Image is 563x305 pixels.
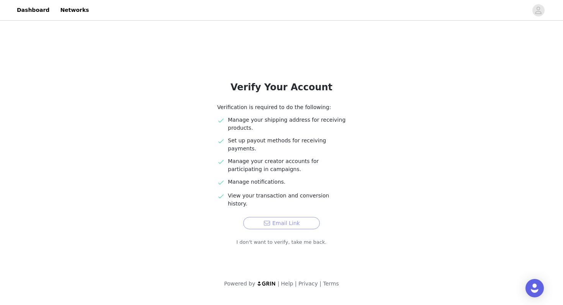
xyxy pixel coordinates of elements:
[257,281,276,286] img: logo
[319,281,321,287] span: |
[243,217,320,229] button: Email Link
[228,192,346,208] p: View your transaction and conversion history.
[224,281,255,287] span: Powered by
[199,80,364,94] h1: Verify Your Account
[281,281,293,287] a: Help
[295,281,297,287] span: |
[278,281,280,287] span: |
[535,4,542,16] div: avatar
[217,103,346,111] p: Verification is required to do the following:
[56,2,93,19] a: Networks
[228,157,346,173] p: Manage your creator accounts for participating in campaigns.
[525,279,544,297] div: Open Intercom Messenger
[236,238,327,246] a: I don't want to verify, take me back.
[298,281,318,287] a: Privacy
[12,2,54,19] a: Dashboard
[228,178,346,186] p: Manage notifications.
[228,116,346,132] p: Manage your shipping address for receiving products.
[228,137,346,153] p: Set up payout methods for receiving payments.
[323,281,339,287] a: Terms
